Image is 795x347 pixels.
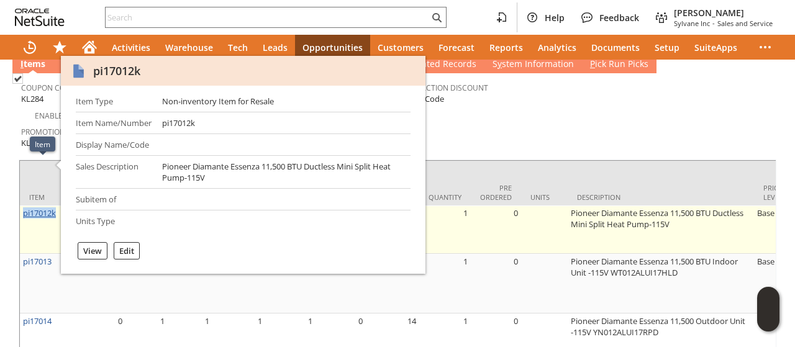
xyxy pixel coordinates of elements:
[104,35,158,60] a: Activities
[591,42,640,53] span: Documents
[763,183,791,202] div: Price Level
[106,10,429,25] input: Search
[431,35,482,60] a: Forecast
[76,215,152,227] div: Units Type
[471,205,521,254] td: 0
[15,9,65,26] svg: logo
[45,35,75,60] div: Shortcuts
[76,194,152,205] div: Subitem of
[23,315,52,327] a: pi17014
[538,42,576,53] span: Analytics
[165,42,213,53] span: Warehouse
[66,254,125,313] td: 0
[530,192,558,202] div: Units
[12,73,23,84] img: Checked
[568,205,754,254] td: Pioneer Diamante Essenza 11,500 BTU Ductless Mini Split Heat Pump-115V
[265,254,316,313] td: 1
[471,254,521,313] td: 0
[577,192,745,202] div: Description
[83,245,102,256] label: View
[419,254,471,313] td: 1
[119,245,134,256] label: Edit
[674,19,710,28] span: Sylvane Inc
[220,35,255,60] a: Tech
[545,12,565,24] span: Help
[712,19,715,28] span: -
[21,137,43,149] span: KL284
[568,254,754,313] td: Pioneer Diamante Essenza 11,500 BTU Indoor Unit -115V WT012ALUI17HLD
[35,110,135,121] a: Enable Item Line Shipping
[212,254,265,313] td: 1
[406,58,479,71] a: Related Records
[76,139,152,150] div: Display Name/Code
[75,35,104,60] a: Home
[23,256,52,267] a: pi17013
[674,7,773,19] span: [PERSON_NAME]
[694,42,737,53] span: SuiteApps
[114,242,140,259] div: Edit
[429,192,461,202] div: Quantity
[22,40,37,55] svg: Recent Records
[58,58,140,71] a: B[PERSON_NAME]
[302,42,363,53] span: Opportunities
[655,42,679,53] span: Setup
[35,139,50,149] div: Item
[584,35,647,60] a: Documents
[599,12,639,24] span: Feedback
[82,40,97,55] svg: Home
[168,254,212,313] td: 1
[125,254,168,313] td: 1
[162,96,274,107] div: Non-inventory Item for Resale
[21,127,65,137] a: Promotion
[295,35,370,60] a: Opportunities
[760,55,775,70] a: Unrolled view on
[112,42,150,53] span: Activities
[378,42,424,53] span: Customers
[370,35,431,60] a: Customers
[587,58,652,71] a: Pick Run Picks
[489,42,523,53] span: Reports
[647,35,687,60] a: Setup
[15,35,45,60] a: Recent Records
[482,35,530,60] a: Reports
[76,117,152,128] div: Item Name/Number
[52,40,67,55] svg: Shortcuts
[158,35,220,60] a: Warehouse
[316,254,366,313] td: 0
[590,58,595,70] span: P
[419,205,471,254] td: 1
[228,42,248,53] span: Tech
[29,192,57,202] div: Item
[162,161,411,183] div: Pioneer Diamante Essenza 11,500 BTU Ductless Mini Split Heat Pump-115V
[162,117,195,128] div: pi17012k
[480,183,512,202] div: Pre Ordered
[76,96,152,107] div: Item Type
[717,19,773,28] span: Sales and Service
[76,161,152,172] div: Sales Description
[530,35,584,60] a: Analytics
[17,58,48,71] a: Items
[438,42,475,53] span: Forecast
[497,58,502,70] span: y
[78,242,107,259] div: View
[366,254,419,313] td: 14
[20,58,24,70] span: I
[397,83,488,93] a: Transaction Discount
[263,42,288,53] span: Leads
[489,58,577,71] a: System Information
[21,83,75,93] a: Coupon Code
[23,207,56,219] a: pi17012k
[687,35,745,60] a: SuiteApps
[93,63,140,78] div: pi17012k
[255,35,295,60] a: Leads
[21,93,43,105] span: KL284
[757,287,779,331] iframe: Click here to launch Oracle Guided Learning Help Panel
[750,35,780,60] div: More menus
[429,10,444,25] svg: Search
[757,310,779,332] span: Oracle Guided Learning Widget. To move around, please hold and drag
